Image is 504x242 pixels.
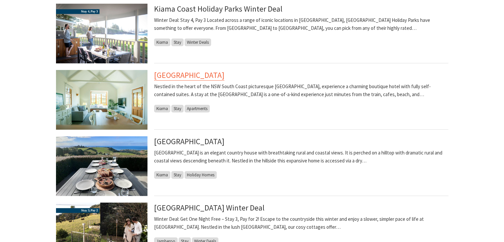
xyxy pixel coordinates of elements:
span: Stay [171,38,184,46]
span: Kiama [154,171,170,179]
p: [GEOGRAPHIC_DATA] is an elegant country house with breathtaking rural and coastal views. It is pe... [154,149,448,165]
p: Nestled in the heart of the NSW South Coast picturesque [GEOGRAPHIC_DATA], experience a charming ... [154,83,448,98]
span: Winter Deals [185,38,211,46]
span: Stay [171,105,184,112]
a: Kiama Coast Holiday Parks Winter Deal [154,4,282,14]
span: Stay [171,171,184,179]
span: Apartments [185,105,210,112]
img: lunch with a view [56,136,147,196]
a: [GEOGRAPHIC_DATA] Winter Deal [154,203,264,213]
a: [GEOGRAPHIC_DATA] [154,136,224,147]
span: Kiama [154,38,170,46]
span: Holiday Homes [185,171,217,179]
span: Kiama [154,105,170,112]
p: Winter Deal: Get One Night Free – Stay 3, Pay for 2! Escape to the countryside this winter and en... [154,215,448,231]
a: [GEOGRAPHIC_DATA] [154,70,224,81]
p: Winter Deal: Stay 4, Pay 3 Located across a range of iconic locations in [GEOGRAPHIC_DATA], [GEOG... [154,16,448,32]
